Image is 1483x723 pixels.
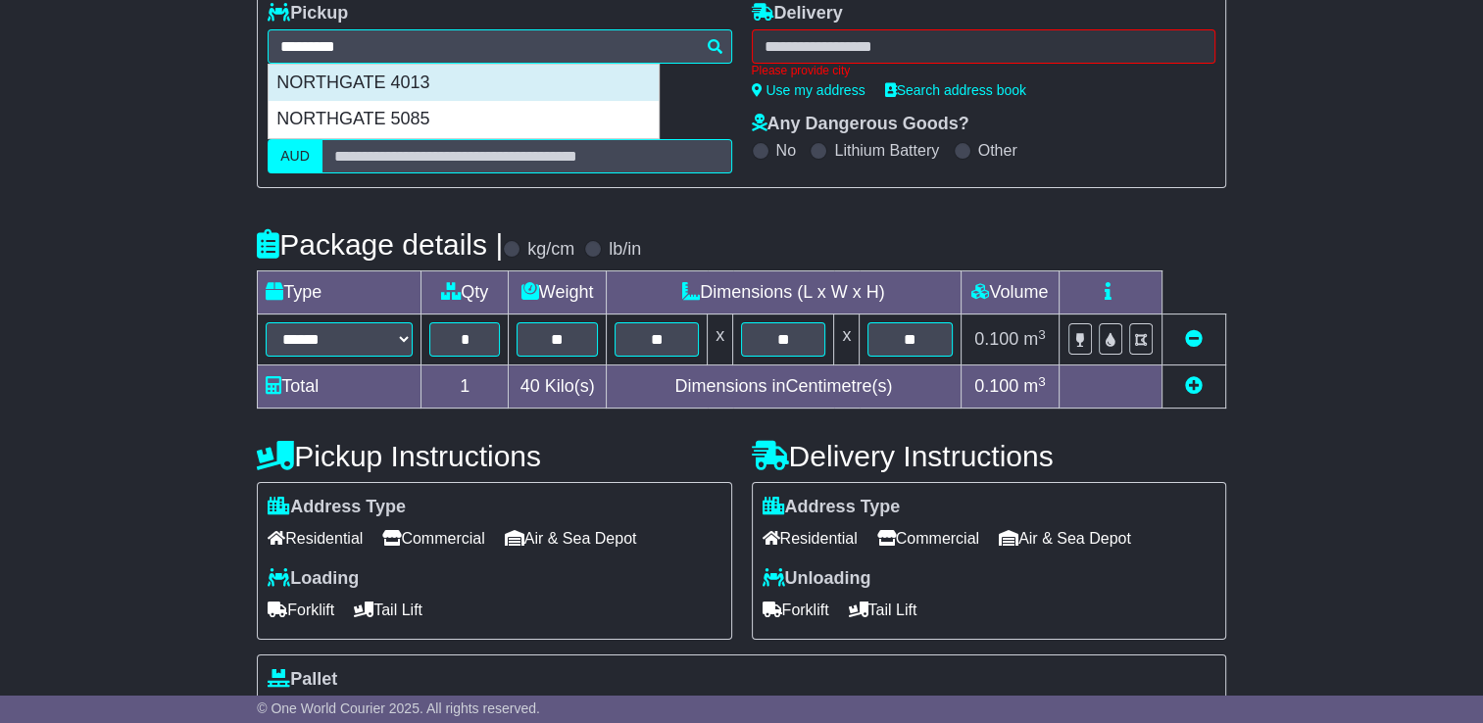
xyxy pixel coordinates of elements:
h4: Delivery Instructions [752,440,1226,472]
label: Pallet [268,669,337,691]
a: Use my address [752,82,865,98]
div: Please provide city [752,64,1215,77]
span: 0.100 [974,329,1018,349]
label: Lithium Battery [834,141,939,160]
span: Tail Lift [354,595,422,625]
a: Add new item [1185,376,1203,396]
span: Tail Lift [849,595,917,625]
span: Residential [268,523,363,554]
span: Forklift [763,595,829,625]
label: Other [978,141,1017,160]
label: No [776,141,796,160]
td: Type [258,271,421,314]
span: Forklift [268,595,334,625]
span: Air & Sea Depot [999,523,1131,554]
h4: Pickup Instructions [257,440,731,472]
div: NORTHGATE 5085 [269,101,659,138]
span: 0.100 [974,376,1018,396]
div: NORTHGATE 4013 [269,65,659,102]
td: Total [258,365,421,409]
td: x [834,314,860,365]
span: Air & Sea Depot [505,523,637,554]
span: © One World Courier 2025. All rights reserved. [257,700,540,716]
label: Delivery [752,3,843,24]
a: Remove this item [1185,329,1203,349]
label: Unloading [763,568,871,590]
td: Dimensions (L x W x H) [606,271,961,314]
sup: 3 [1038,327,1046,342]
span: m [1023,376,1046,396]
label: Loading [268,568,359,590]
label: Address Type [763,497,901,518]
span: Commercial [877,523,979,554]
label: AUD [268,139,322,173]
td: Dimensions in Centimetre(s) [606,365,961,409]
sup: 3 [1038,374,1046,389]
h4: Package details | [257,228,503,261]
span: Residential [763,523,858,554]
span: m [1023,329,1046,349]
td: Kilo(s) [509,365,607,409]
a: Search address book [885,82,1026,98]
label: Address Type [268,497,406,518]
label: lb/in [609,239,641,261]
span: 40 [520,376,540,396]
td: Weight [509,271,607,314]
span: Commercial [382,523,484,554]
td: 1 [421,365,509,409]
td: x [708,314,733,365]
label: Pickup [268,3,348,24]
label: kg/cm [527,239,574,261]
label: Any Dangerous Goods? [752,114,969,135]
td: Volume [961,271,1059,314]
td: Qty [421,271,509,314]
typeahead: Please provide city [268,29,731,64]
